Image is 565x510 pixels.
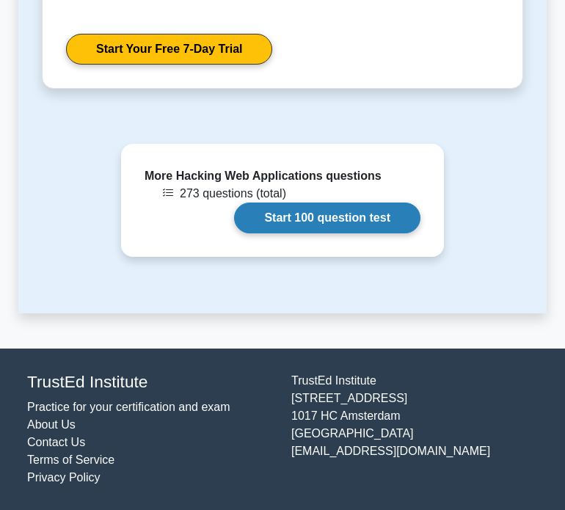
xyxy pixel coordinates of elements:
a: About Us [27,418,76,431]
h4: TrustEd Institute [27,372,274,392]
a: Privacy Policy [27,471,101,484]
a: Terms of Service [27,453,114,466]
a: Start 100 question test [234,203,420,233]
div: TrustEd Institute [STREET_ADDRESS] 1017 HC Amsterdam [GEOGRAPHIC_DATA] [EMAIL_ADDRESS][DOMAIN_NAME] [282,372,547,486]
a: Start Your Free 7-Day Trial [66,34,272,65]
a: Contact Us [27,436,85,448]
a: Practice for your certification and exam [27,401,230,413]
